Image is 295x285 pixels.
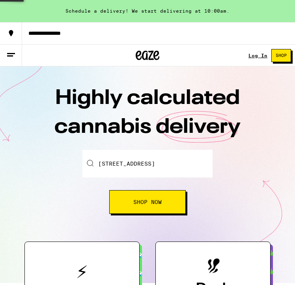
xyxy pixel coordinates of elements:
[267,49,295,62] a: Shop
[5,6,57,12] span: Hi. Need any help?
[271,49,291,62] button: Shop
[109,190,186,214] button: Shop Now
[9,84,286,150] h1: Highly calculated cannabis delivery
[82,150,213,177] input: Enter your delivery address
[248,53,267,58] a: Log In
[133,199,162,205] span: Shop Now
[276,53,287,58] span: Shop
